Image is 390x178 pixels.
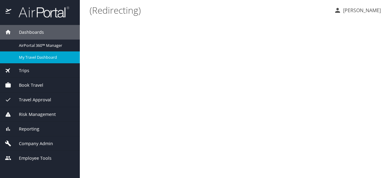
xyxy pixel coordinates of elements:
span: Travel Approval [11,96,51,103]
button: [PERSON_NAME] [331,5,383,16]
span: Reporting [11,126,39,132]
span: Employee Tools [11,155,51,162]
h1: (Redirecting) [90,1,329,19]
span: Dashboards [11,29,44,36]
span: Company Admin [11,140,53,147]
span: Risk Management [11,111,56,118]
span: My Travel Dashboard [19,54,73,60]
img: airportal-logo.png [12,6,69,18]
span: Book Travel [11,82,43,89]
img: icon-airportal.png [5,6,12,18]
span: AirPortal 360™ Manager [19,43,73,48]
span: Trips [11,67,29,74]
p: [PERSON_NAME] [341,7,381,14]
